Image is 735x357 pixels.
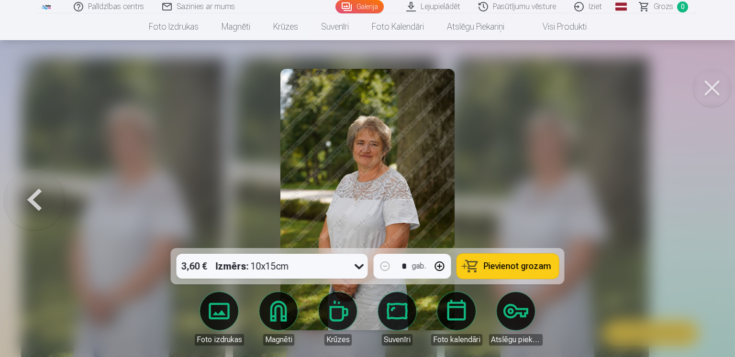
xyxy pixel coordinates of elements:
[370,292,424,346] a: Suvenīri
[457,254,559,279] button: Pievienot grozam
[324,334,352,346] div: Krūzes
[430,292,483,346] a: Foto kalendāri
[216,260,249,273] strong: Izmērs :
[262,13,310,40] a: Krūzes
[654,1,673,12] span: Grozs
[177,254,212,279] div: 3,60 €
[431,334,482,346] div: Foto kalendāri
[360,13,435,40] a: Foto kalendāri
[382,334,412,346] div: Suvenīri
[195,334,244,346] div: Foto izdrukas
[435,13,516,40] a: Atslēgu piekariņi
[484,262,551,270] span: Pievienot grozam
[252,292,305,346] a: Magnēti
[310,13,360,40] a: Suvenīri
[263,334,294,346] div: Magnēti
[489,292,543,346] a: Atslēgu piekariņi
[192,292,246,346] a: Foto izdrukas
[311,292,365,346] a: Krūzes
[489,334,543,346] div: Atslēgu piekariņi
[516,13,598,40] a: Visi produkti
[137,13,210,40] a: Foto izdrukas
[677,1,688,12] span: 0
[412,260,426,272] div: gab.
[41,4,52,10] img: /fa1
[216,254,289,279] div: 10x15cm
[210,13,262,40] a: Magnēti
